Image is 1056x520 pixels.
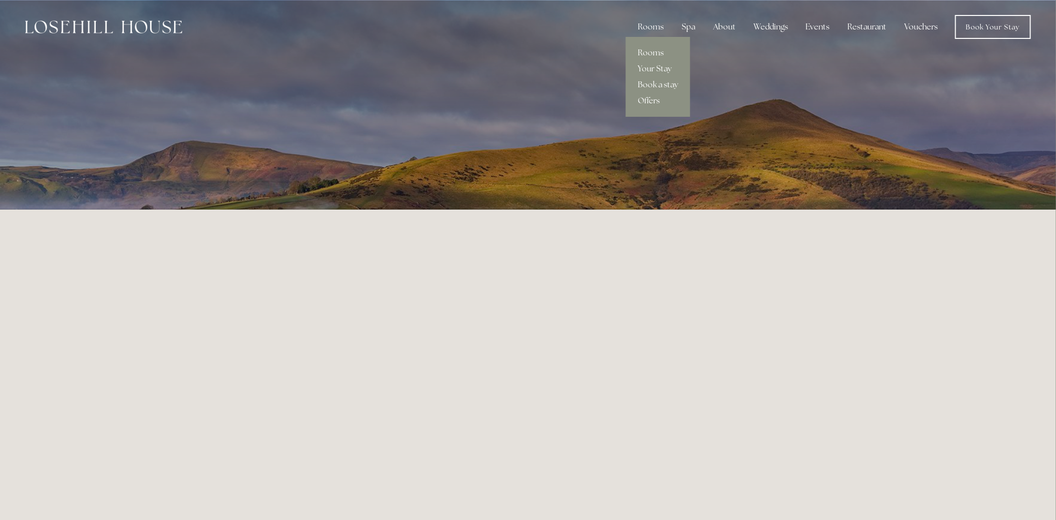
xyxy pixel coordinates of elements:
[897,17,946,37] a: Vouchers
[626,77,690,93] a: Book a stay
[674,17,703,37] div: Spa
[626,93,690,109] a: Offers
[746,17,796,37] div: Weddings
[705,17,744,37] div: About
[626,45,690,61] a: Rooms
[626,61,690,77] a: Your Stay
[798,17,838,37] div: Events
[630,17,672,37] div: Rooms
[955,15,1031,39] a: Book Your Stay
[840,17,895,37] div: Restaurant
[25,20,182,33] img: Losehill House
